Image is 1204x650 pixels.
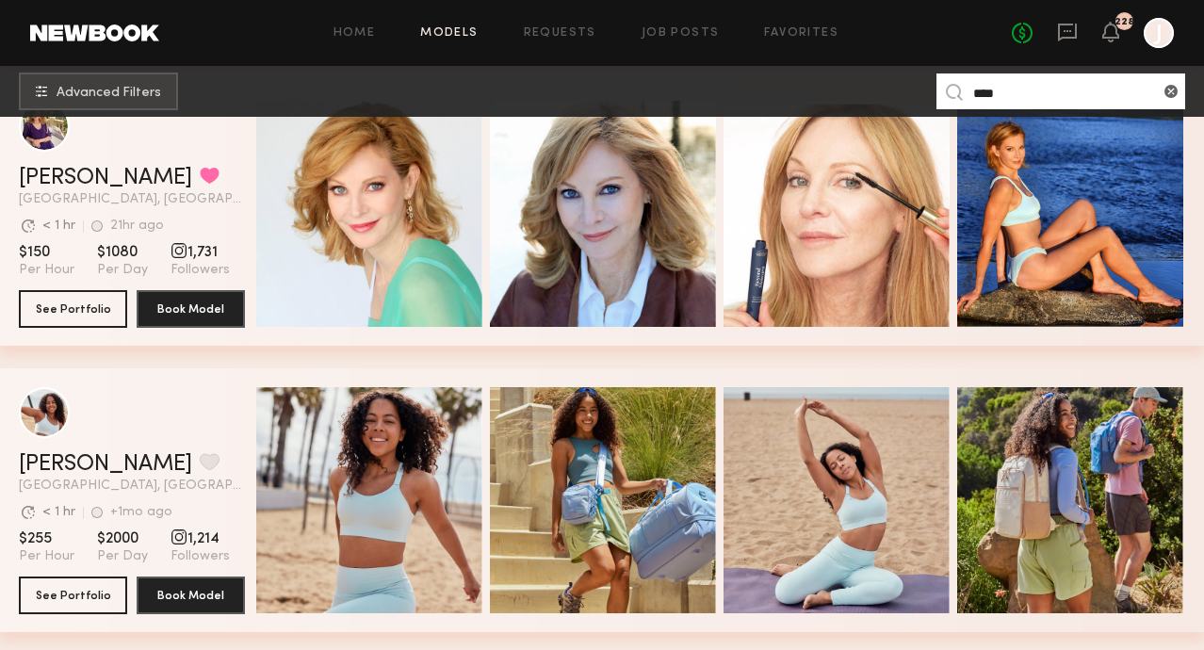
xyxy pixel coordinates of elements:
a: [PERSON_NAME] [19,167,192,189]
a: Favorites [764,27,838,40]
div: 21hr ago [110,219,164,233]
span: 1,214 [171,529,230,548]
span: Per Day [97,548,148,565]
a: [PERSON_NAME] [19,453,192,476]
button: See Portfolio [19,290,127,328]
a: Requests [524,27,596,40]
span: $255 [19,529,74,548]
button: See Portfolio [19,577,127,614]
span: Per Hour [19,262,74,279]
div: < 1 hr [42,219,75,233]
span: 1,731 [171,243,230,262]
button: Book Model [137,577,245,614]
span: Advanced Filters [57,87,161,100]
div: 228 [1115,17,1134,27]
span: $2000 [97,529,148,548]
span: Followers [171,262,230,279]
span: Per Hour [19,548,74,565]
div: +1mo ago [110,506,172,519]
a: Job Posts [642,27,720,40]
a: Models [420,27,478,40]
span: Per Day [97,262,148,279]
a: J [1144,18,1174,48]
span: Followers [171,548,230,565]
button: Book Model [137,290,245,328]
span: $1080 [97,243,148,262]
div: < 1 hr [42,506,75,519]
span: [GEOGRAPHIC_DATA], [GEOGRAPHIC_DATA] [19,479,245,493]
span: [GEOGRAPHIC_DATA], [GEOGRAPHIC_DATA] [19,193,245,206]
button: Advanced Filters [19,73,178,110]
a: Home [334,27,376,40]
span: $150 [19,243,74,262]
